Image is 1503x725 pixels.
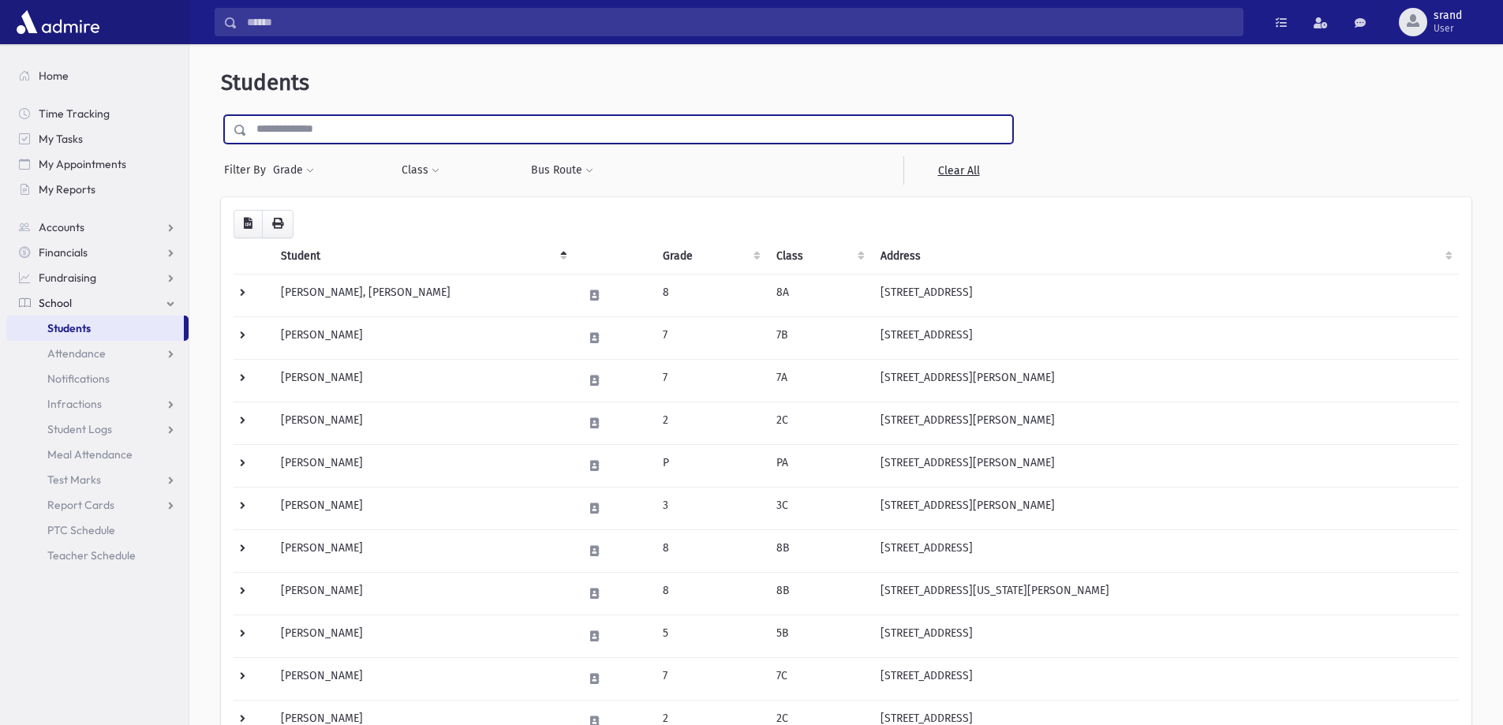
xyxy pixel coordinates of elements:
a: Report Cards [6,492,189,518]
td: 7A [767,359,871,402]
button: CSV [234,210,263,238]
a: Student Logs [6,417,189,442]
span: Time Tracking [39,107,110,121]
td: [STREET_ADDRESS] [871,657,1459,700]
a: Financials [6,240,189,265]
td: [PERSON_NAME] [271,487,574,529]
button: Grade [272,156,315,185]
span: My Reports [39,182,95,196]
td: 5 [653,615,767,657]
td: [STREET_ADDRESS] [871,529,1459,572]
td: 7B [767,316,871,359]
a: Test Marks [6,467,189,492]
td: [PERSON_NAME] [271,402,574,444]
td: [PERSON_NAME] [271,444,574,487]
a: Notifications [6,366,189,391]
span: PTC Schedule [47,523,115,537]
td: 8 [653,572,767,615]
th: Grade: activate to sort column ascending [653,238,767,275]
td: 8A [767,274,871,316]
button: Print [262,210,293,238]
td: [PERSON_NAME] [271,529,574,572]
span: Financials [39,245,88,260]
a: School [6,290,189,316]
span: Attendance [47,346,106,361]
td: [PERSON_NAME] [271,657,574,700]
td: 3 [653,487,767,529]
span: Meal Attendance [47,447,133,462]
td: 3C [767,487,871,529]
a: Meal Attendance [6,442,189,467]
td: P [653,444,767,487]
td: [PERSON_NAME] [271,316,574,359]
td: 2C [767,402,871,444]
a: Attendance [6,341,189,366]
td: 7 [653,657,767,700]
td: [PERSON_NAME] [271,359,574,402]
td: 8 [653,529,767,572]
td: [STREET_ADDRESS] [871,274,1459,316]
th: Student: activate to sort column descending [271,238,574,275]
td: 7C [767,657,871,700]
span: Infractions [47,397,102,411]
td: [STREET_ADDRESS][PERSON_NAME] [871,402,1459,444]
span: Students [47,321,91,335]
td: 7 [653,316,767,359]
a: Students [6,316,184,341]
th: Address: activate to sort column ascending [871,238,1459,275]
a: Teacher Schedule [6,543,189,568]
a: My Reports [6,177,189,202]
th: Class: activate to sort column ascending [767,238,871,275]
input: Search [237,8,1243,36]
span: srand [1434,9,1462,22]
td: [STREET_ADDRESS] [871,615,1459,657]
span: Teacher Schedule [47,548,136,562]
td: [STREET_ADDRESS][PERSON_NAME] [871,359,1459,402]
span: User [1434,22,1462,35]
td: 8B [767,572,871,615]
td: 8 [653,274,767,316]
span: Accounts [39,220,84,234]
a: Clear All [903,156,1013,185]
td: [PERSON_NAME], [PERSON_NAME] [271,274,574,316]
a: My Tasks [6,126,189,151]
td: [PERSON_NAME] [271,615,574,657]
a: Infractions [6,391,189,417]
a: PTC Schedule [6,518,189,543]
a: Fundraising [6,265,189,290]
span: School [39,296,72,310]
td: [STREET_ADDRESS][US_STATE][PERSON_NAME] [871,572,1459,615]
span: Report Cards [47,498,114,512]
td: 2 [653,402,767,444]
td: 5B [767,615,871,657]
span: Filter By [224,162,272,178]
span: Students [221,69,309,95]
td: [STREET_ADDRESS][PERSON_NAME] [871,444,1459,487]
span: My Tasks [39,132,83,146]
span: Home [39,69,69,83]
td: PA [767,444,871,487]
td: [STREET_ADDRESS] [871,316,1459,359]
a: Time Tracking [6,101,189,126]
td: [PERSON_NAME] [271,572,574,615]
span: My Appointments [39,157,126,171]
td: [STREET_ADDRESS][PERSON_NAME] [871,487,1459,529]
a: My Appointments [6,151,189,177]
button: Class [401,156,440,185]
img: AdmirePro [13,6,103,38]
span: Fundraising [39,271,96,285]
span: Student Logs [47,422,112,436]
td: 7 [653,359,767,402]
a: Home [6,63,189,88]
td: 8B [767,529,871,572]
span: Test Marks [47,473,101,487]
a: Accounts [6,215,189,240]
span: Notifications [47,372,110,386]
button: Bus Route [530,156,594,185]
